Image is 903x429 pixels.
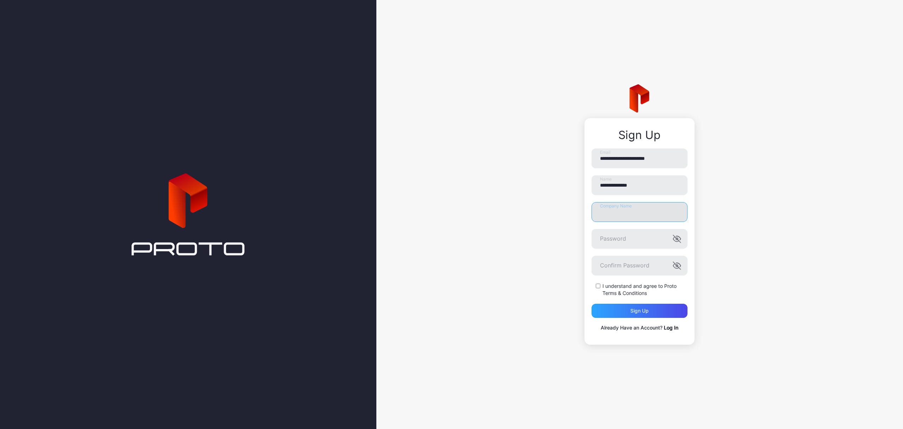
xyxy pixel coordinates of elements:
div: Sign Up [592,129,687,141]
input: Confirm Password [592,256,687,276]
input: Email [592,149,687,168]
div: Sign up [630,308,649,314]
button: Confirm Password [673,261,681,270]
p: Already Have an Account? [592,324,687,332]
input: Company Name [592,202,687,222]
label: I understand and agree to [602,283,687,297]
button: Sign up [592,304,687,318]
input: Password [592,229,687,249]
input: Name [592,175,687,195]
button: Password [673,235,681,243]
a: Log In [664,325,678,331]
